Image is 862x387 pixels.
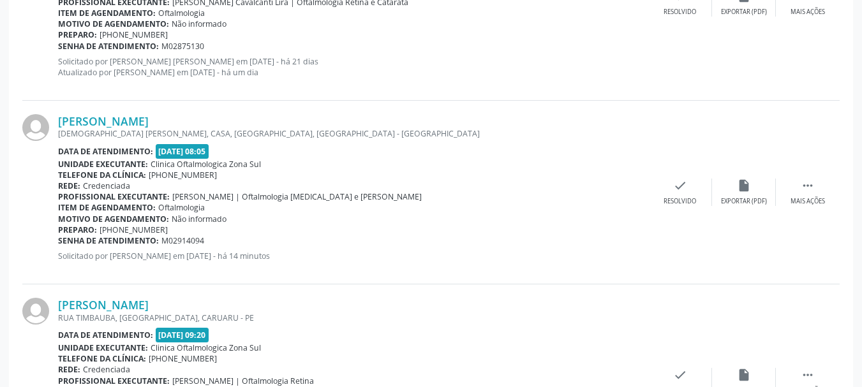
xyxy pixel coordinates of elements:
b: Unidade executante: [58,159,148,170]
span: [PHONE_NUMBER] [100,29,168,40]
b: Senha de atendimento: [58,41,159,52]
div: Exportar (PDF) [721,8,767,17]
span: M02914094 [161,235,204,246]
b: Unidade executante: [58,342,148,353]
div: [DEMOGRAPHIC_DATA] [PERSON_NAME], CASA, [GEOGRAPHIC_DATA], [GEOGRAPHIC_DATA] - [GEOGRAPHIC_DATA] [58,128,648,139]
div: RUA TIMBAUBA, [GEOGRAPHIC_DATA], CARUARU - PE [58,312,648,323]
b: Telefone da clínica: [58,170,146,180]
span: Oftalmologia [158,202,205,213]
span: Clinica Oftalmologica Zona Sul [151,159,261,170]
span: Não informado [172,214,227,224]
b: Data de atendimento: [58,330,153,340]
span: [DATE] 08:05 [156,144,209,159]
b: Rede: [58,364,80,375]
b: Item de agendamento: [58,202,156,213]
b: Motivo de agendamento: [58,214,169,224]
span: [PHONE_NUMBER] [100,224,168,235]
span: [PHONE_NUMBER] [149,170,217,180]
span: [PHONE_NUMBER] [149,353,217,364]
div: Exportar (PDF) [721,197,767,206]
b: Rede: [58,180,80,191]
a: [PERSON_NAME] [58,114,149,128]
span: Credenciada [83,364,130,375]
i: check [673,368,687,382]
i:  [801,179,815,193]
i: insert_drive_file [737,179,751,193]
b: Profissional executante: [58,191,170,202]
p: Solicitado por [PERSON_NAME] [PERSON_NAME] em [DATE] - há 21 dias Atualizado por [PERSON_NAME] em... [58,56,648,78]
span: [PERSON_NAME] | Oftalmologia Retina [172,376,314,386]
span: Credenciada [83,180,130,191]
span: [PERSON_NAME] | Oftalmologia [MEDICAL_DATA] e [PERSON_NAME] [172,191,422,202]
i: check [673,179,687,193]
b: Preparo: [58,29,97,40]
span: Clinica Oftalmologica Zona Sul [151,342,261,353]
p: Solicitado por [PERSON_NAME] em [DATE] - há 14 minutos [58,251,648,261]
b: Item de agendamento: [58,8,156,18]
img: img [22,114,49,141]
i:  [801,368,815,382]
b: Senha de atendimento: [58,235,159,246]
span: [DATE] 09:20 [156,328,209,342]
div: Mais ações [791,8,825,17]
div: Mais ações [791,197,825,206]
b: Profissional executante: [58,376,170,386]
b: Preparo: [58,224,97,235]
img: img [22,298,49,325]
div: Resolvido [664,197,696,206]
b: Motivo de agendamento: [58,18,169,29]
a: [PERSON_NAME] [58,298,149,312]
span: M02875130 [161,41,204,52]
b: Telefone da clínica: [58,353,146,364]
div: Resolvido [664,8,696,17]
span: Não informado [172,18,227,29]
span: Oftalmologia [158,8,205,18]
b: Data de atendimento: [58,146,153,157]
i: insert_drive_file [737,368,751,382]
